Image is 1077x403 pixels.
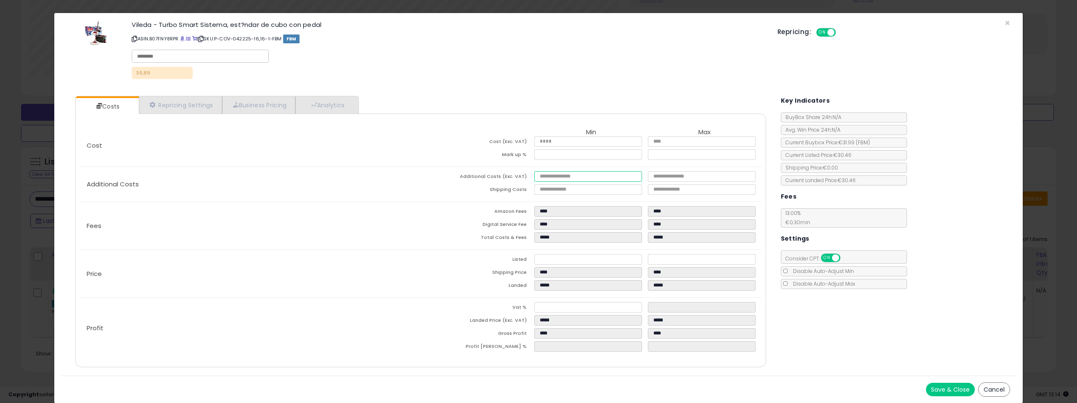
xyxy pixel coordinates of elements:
a: BuyBox page [180,35,185,42]
button: Cancel [978,382,1010,397]
td: Shipping Price [421,267,534,280]
p: Fees [80,223,421,229]
p: Cost [80,142,421,149]
span: Disable Auto-Adjust Max [789,280,855,287]
span: FBM [283,34,300,43]
span: ON [822,255,832,262]
img: 416yEoV4oCL._SL60_.jpg [84,21,109,47]
a: Business Pricing [222,96,296,114]
span: €0.30 min [781,219,810,226]
td: Cost (Exc. VAT) [421,136,534,149]
button: Save & Close [926,383,975,396]
span: × [1005,17,1010,29]
h5: Key Indicators [781,95,830,106]
p: Additional Costs [80,181,421,188]
a: All offer listings [186,35,191,42]
td: Additional Costs (Exc. VAT) [421,171,534,184]
span: 13.00 % [781,209,810,226]
th: Max [648,129,761,136]
h5: Fees [781,191,797,202]
a: Repricing Settings [139,96,222,114]
td: Mark up % [421,149,534,162]
td: Landed [421,280,534,293]
h5: Settings [781,233,809,244]
h5: Repricing: [777,29,811,35]
span: Shipping Price: €0.00 [781,164,838,171]
td: Amazon Fees [421,206,534,219]
td: Landed Price (Exc. VAT) [421,315,534,328]
span: Current Listed Price: €30.46 [781,151,852,159]
span: Disable Auto-Adjust Min [789,268,854,275]
a: Analytics [295,96,358,114]
p: ASIN: B07FNY8RPR | SKU: P-COV-042225-16,16-1-FBM [132,32,765,45]
span: ( FBM ) [856,139,870,146]
span: Avg. Win Price 24h: N/A [781,126,841,133]
span: ON [817,29,828,36]
p: 36,89 [132,67,193,79]
td: Digital Service Fee [421,219,534,232]
h3: Vileda - Turbo Smart Sistema, est?ndar de cubo con pedal [132,21,765,28]
span: OFF [835,29,848,36]
p: Price [80,270,421,277]
p: Profit [80,325,421,331]
td: Profit [PERSON_NAME] % [421,341,534,354]
span: BuyBox Share 24h: N/A [781,114,841,121]
td: Gross Profit [421,328,534,341]
td: Vat % [421,302,534,315]
span: Current Buybox Price: [781,139,870,146]
a: Costs [76,98,138,115]
td: Listed [421,254,534,267]
span: €31.99 [838,139,870,146]
td: Total Costs & Fees [421,232,534,245]
span: OFF [839,255,852,262]
span: Consider CPT: [781,255,852,262]
td: Shipping Costs [421,184,534,197]
a: Your listing only [192,35,197,42]
th: Min [534,129,648,136]
span: Current Landed Price: €30.46 [781,177,856,184]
